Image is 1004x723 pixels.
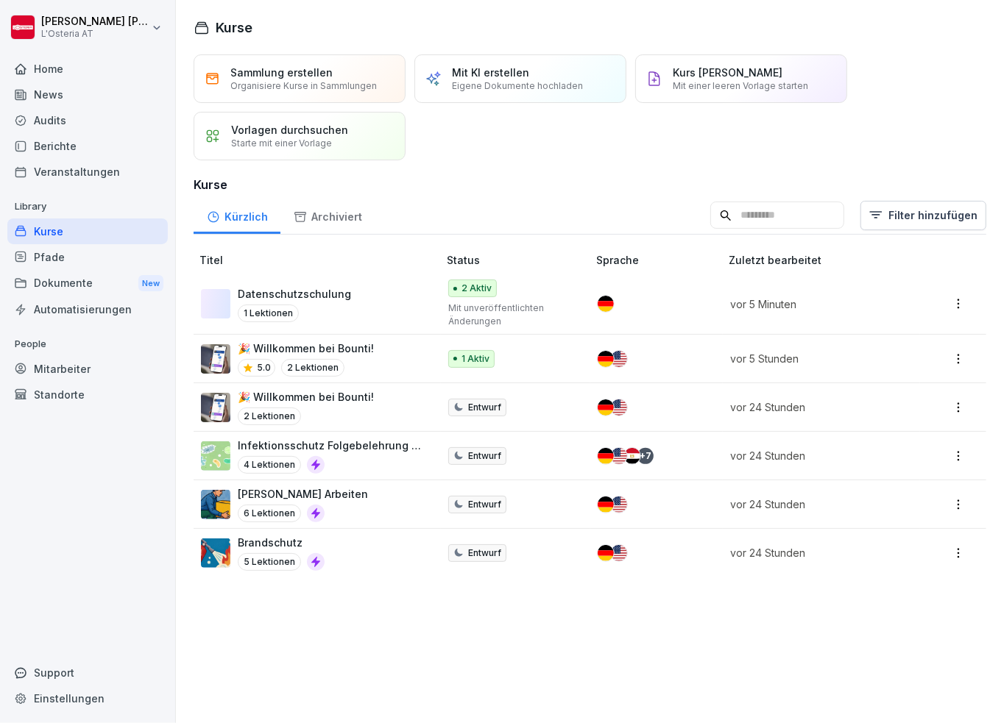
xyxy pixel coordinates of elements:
img: ns5fm27uu5em6705ixom0yjt.png [201,490,230,519]
p: Titel [199,252,441,268]
img: us.svg [611,545,627,561]
p: 6 Lektionen [238,505,301,522]
p: Brandschutz [238,535,325,550]
img: de.svg [598,448,614,464]
p: Entwurf [468,546,501,560]
p: Entwurf [468,449,501,463]
p: vor 5 Stunden [730,351,902,366]
p: 2 Lektionen [238,407,301,425]
h3: Kurse [194,176,986,193]
p: vor 24 Stunden [730,448,902,463]
a: DokumenteNew [7,270,168,297]
img: us.svg [611,448,627,464]
p: 🎉 Willkommen bei Bounti! [238,341,374,356]
a: Standorte [7,382,168,407]
p: People [7,332,168,356]
img: de.svg [598,496,614,513]
p: L'Osteria AT [41,29,149,39]
p: vor 24 Stunden [730,399,902,415]
a: Kurse [7,218,168,244]
img: us.svg [611,399,627,416]
p: Sprache [596,252,723,268]
p: 4 Lektionen [238,456,301,474]
p: Kurs [PERSON_NAME] [673,66,782,79]
a: Mitarbeiter [7,356,168,382]
img: us.svg [611,351,627,367]
h1: Kurse [216,18,252,38]
a: Archiviert [280,196,375,234]
p: 1 Lektionen [238,304,299,322]
a: Einstellungen [7,685,168,711]
p: Entwurf [468,498,501,511]
img: tgff07aey9ahi6f4hltuk21p.png [201,441,230,471]
img: b4eu0mai1tdt6ksd7nlke1so.png [201,393,230,422]
p: Organisiere Kurse in Sammlungen [230,80,377,91]
a: News [7,82,168,107]
p: Mit KI erstellen [452,66,529,79]
p: Vorlagen durchsuchen [231,124,348,136]
img: us.svg [611,496,627,513]
a: Home [7,56,168,82]
p: Starte mit einer Vorlage [231,138,332,149]
img: de.svg [598,296,614,312]
p: vor 24 Stunden [730,496,902,512]
a: Berichte [7,133,168,159]
p: Sammlung erstellen [230,66,333,79]
div: Support [7,660,168,685]
div: New [138,275,163,292]
div: Dokumente [7,270,168,297]
img: eg.svg [624,448,640,464]
p: Zuletzt bearbeitet [729,252,920,268]
div: + 7 [637,448,654,464]
img: b4eu0mai1tdt6ksd7nlke1so.png [201,344,230,374]
a: Kürzlich [194,196,280,234]
p: [PERSON_NAME] Arbeiten [238,486,368,502]
p: Library [7,195,168,218]
img: de.svg [598,545,614,561]
p: Entwurf [468,401,501,414]
a: Audits [7,107,168,133]
a: Automatisierungen [7,296,168,322]
p: 5.0 [257,361,271,374]
img: de.svg [598,399,614,416]
p: 2 Aktiv [462,282,492,295]
img: de.svg [598,351,614,367]
p: vor 5 Minuten [730,296,902,312]
p: [PERSON_NAME] [PERSON_NAME] [41,15,149,28]
p: 🎉 Willkommen bei Bounti! [238,389,374,405]
a: Veranstaltungen [7,159,168,185]
p: Eigene Dokumente hochladen [452,80,583,91]
img: b0iy7e1gfawqjs4nezxuanzk.png [201,538,230,568]
p: Status [447,252,590,268]
p: 1 Aktiv [462,352,489,366]
p: Mit einer leeren Vorlage starten [673,80,808,91]
p: Infektionsschutz Folgebelehrung (nach §43 IfSG) [238,438,423,453]
p: vor 24 Stunden [730,545,902,560]
a: Pfade [7,244,168,270]
p: Mit unveröffentlichten Änderungen [448,302,573,328]
button: Filter hinzufügen [860,201,986,230]
p: 2 Lektionen [281,359,344,377]
p: Datenschutzschulung [238,286,351,302]
p: 5 Lektionen [238,553,301,571]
